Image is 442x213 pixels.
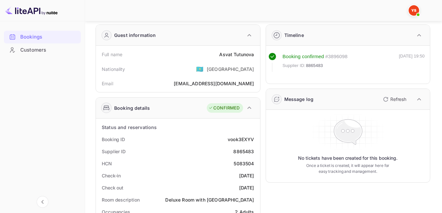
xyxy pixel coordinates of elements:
[306,62,323,69] span: 8865483
[102,172,121,179] div: Check-in
[208,105,239,111] div: CONFIRMED
[165,196,254,203] div: Deluxe Room with [GEOGRAPHIC_DATA]
[4,44,81,56] a: Customers
[283,53,324,60] div: Booking confirmed
[114,32,156,39] div: Guest information
[4,44,81,57] div: Customers
[234,160,254,167] div: 5083504
[409,5,419,16] img: Yandex Support
[233,148,254,155] div: 8865483
[239,172,254,179] div: [DATE]
[102,51,122,58] div: Full name
[102,66,125,73] div: Nationality
[102,184,123,191] div: Check out
[37,196,48,208] button: Collapse navigation
[207,66,254,73] div: [GEOGRAPHIC_DATA]
[390,96,406,103] p: Refresh
[304,163,392,174] p: Once a ticket is created, it will appear here for easy tracking and management.
[114,105,150,111] div: Booking details
[228,136,254,143] div: vook3EXYV
[239,184,254,191] div: [DATE]
[102,196,139,203] div: Room description
[284,96,314,103] div: Message log
[379,94,409,105] button: Refresh
[102,148,126,155] div: Supplier ID
[284,32,304,39] div: Timeline
[219,51,254,58] div: Asvat Tutunova
[196,63,203,75] span: United States
[174,80,254,87] div: [EMAIL_ADDRESS][DOMAIN_NAME]
[20,33,78,41] div: Bookings
[298,155,398,161] p: No tickets have been created for this booking.
[399,53,425,72] div: [DATE] 19:50
[102,136,125,143] div: Booking ID
[4,31,81,43] a: Bookings
[102,124,157,131] div: Status and reservations
[283,62,306,69] span: Supplier ID:
[5,5,58,16] img: LiteAPI logo
[20,46,78,54] div: Customers
[325,53,347,60] div: # 3896098
[102,160,112,167] div: HCN
[4,31,81,43] div: Bookings
[102,80,113,87] div: Email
